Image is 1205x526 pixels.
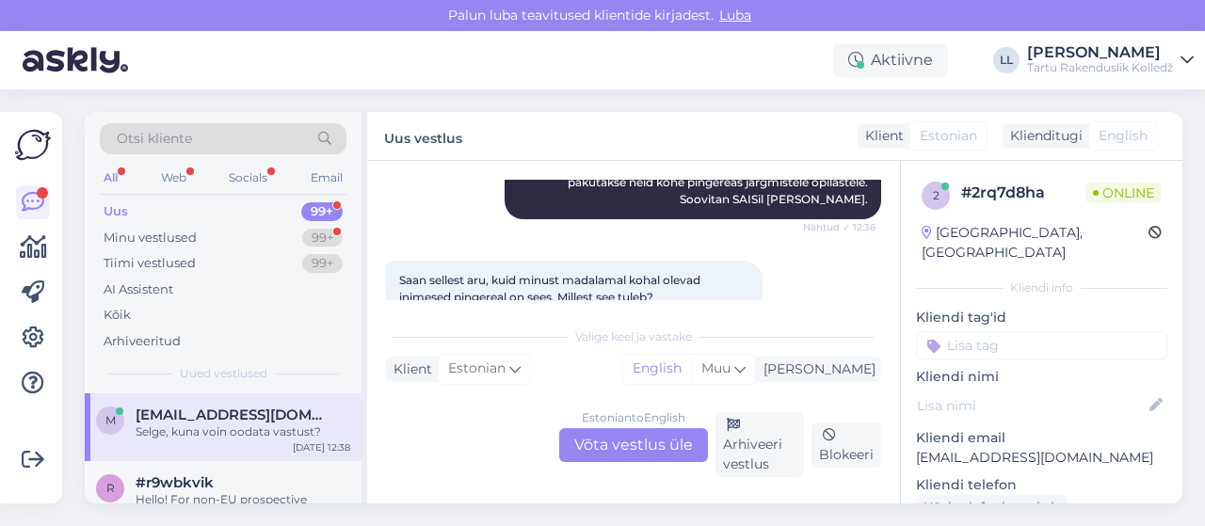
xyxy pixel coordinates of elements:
div: Estonian to English [582,409,685,426]
div: [PERSON_NAME] [756,359,876,379]
div: Aktiivne [833,43,948,77]
div: Klient [386,359,432,379]
input: Lisa tag [916,331,1167,359]
span: Estonian [920,126,977,146]
div: Klient [858,126,904,146]
div: Klienditugi [1003,126,1083,146]
span: m [105,413,116,427]
div: 99+ [301,202,343,221]
span: #r9wbkvik [136,474,214,491]
div: Selge, kuna voin oodata vastust? [136,423,350,440]
span: 2 [933,188,940,202]
div: Web [157,166,190,190]
div: Minu vestlused [104,229,197,247]
div: Kliendi info [916,279,1167,296]
img: Askly Logo [15,127,51,163]
div: Arhiveeritud [104,332,181,351]
input: Lisa nimi [917,395,1146,416]
div: 99+ [302,254,343,273]
p: Kliendi nimi [916,367,1167,387]
label: Uus vestlus [384,123,462,149]
div: Tiimi vestlused [104,254,196,273]
div: AI Assistent [104,280,173,299]
span: r [106,481,115,495]
a: [PERSON_NAME]Tartu Rakenduslik Kolledž [1027,45,1194,75]
span: Estonian [448,359,506,379]
div: Arhiveeri vestlus [715,412,804,477]
div: All [100,166,121,190]
p: [EMAIL_ADDRESS][DOMAIN_NAME] [916,448,1167,468]
p: Kliendi tag'id [916,308,1167,327]
div: Uus [104,202,128,221]
div: [PERSON_NAME] [1027,45,1173,60]
span: Saan sellest aru, kuid minust madalamal kohal olevad inimesed pingereal on sees. Millest see tuleb? [399,273,703,304]
div: Tartu Rakenduslik Kolledž [1027,60,1173,75]
div: Valige keel ja vastake [386,328,881,345]
div: Võta vestlus üle [559,428,708,462]
div: Kõik [104,306,131,325]
span: English [1099,126,1148,146]
div: Email [307,166,346,190]
span: Uued vestlused [180,365,267,382]
div: # 2rq7d8ha [961,182,1085,204]
div: [GEOGRAPHIC_DATA], [GEOGRAPHIC_DATA] [922,223,1149,263]
div: English [623,355,691,383]
p: Kliendi email [916,428,1167,448]
span: Luba [714,7,757,24]
div: Blokeeri [811,422,881,468]
span: Nähtud ✓ 12:36 [803,220,876,234]
span: miikaelneumann14@gmail.com [136,406,331,423]
p: Kliendi telefon [916,475,1167,495]
div: Socials [225,166,271,190]
div: Küsi telefoninumbrit [916,495,1068,520]
div: Hello! For non-EU prospective students, the tuition fee information can be complex and depends on... [136,491,350,525]
div: LL [993,47,1020,73]
span: Otsi kliente [117,129,192,149]
span: Online [1085,183,1162,203]
div: [DATE] 12:38 [293,440,350,454]
div: 99+ [302,229,343,247]
span: Muu [701,359,731,376]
